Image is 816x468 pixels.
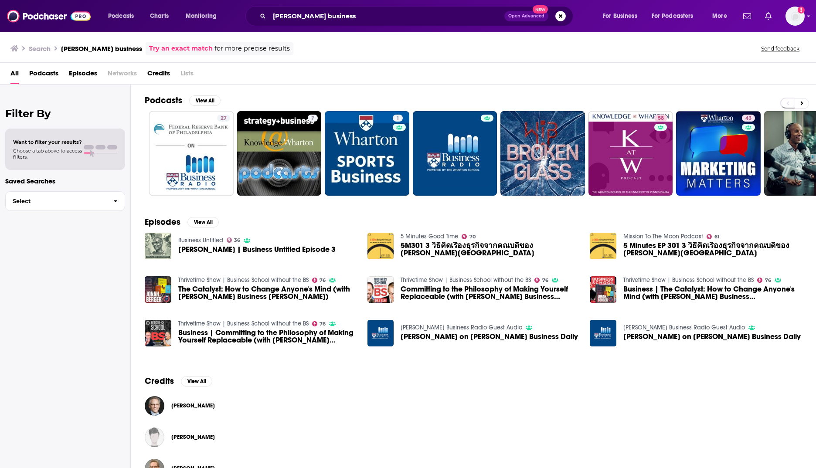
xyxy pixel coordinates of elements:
[145,376,174,387] h2: Credits
[623,276,754,284] a: Thrivetime Show | Business School without the BS
[707,234,719,239] a: 61
[178,285,357,300] span: The Catalyst: How to Change Anyone's Mind (with [PERSON_NAME] Business [PERSON_NAME])
[590,320,616,346] img: Brian Berkey on Wharton Business Daily
[29,66,58,84] a: Podcasts
[401,285,579,300] span: Committing to the Philosophy of Making Yourself Replaceable (with [PERSON_NAME] Business School G...
[590,276,616,303] img: Business | The Catalyst: How to Change Anyone's Mind (with Wharton Business Professor Jonah Berger)
[171,434,215,441] span: [PERSON_NAME]
[534,278,548,283] a: 76
[180,66,194,84] span: Lists
[145,276,171,303] img: The Catalyst: How to Change Anyone's Mind (with Wharton Business Professor Jonah Berger)
[798,7,805,14] svg: Add a profile image
[652,10,694,22] span: For Podcasters
[69,66,97,84] span: Episodes
[654,115,667,122] a: 58
[745,114,751,123] span: 43
[603,10,637,22] span: For Business
[5,191,125,211] button: Select
[785,7,805,26] button: Show profile menu
[393,115,403,122] a: 1
[178,276,309,284] a: Thrivetime Show | Business School without the BS
[178,237,223,244] a: Business Untitled
[29,44,51,53] h3: Search
[108,66,137,84] span: Networks
[145,376,212,387] a: CreditsView All
[178,329,357,344] a: Business | Committing to the Philosophy of Making Yourself Replaceable (with Wharton Business Sch...
[308,115,318,122] a: 7
[227,237,241,243] a: 36
[269,9,504,23] input: Search podcasts, credits, & more...
[145,396,164,416] img: Stewart Friedman
[712,10,727,22] span: More
[401,233,458,240] a: 5 Minutes Good Time
[597,9,648,23] button: open menu
[401,276,531,284] a: Thrivetime Show | Business School without the BS
[186,10,217,22] span: Monitoring
[765,278,771,282] span: 76
[150,10,169,22] span: Charts
[312,278,326,283] a: 76
[13,148,82,160] span: Choose a tab above to access filters.
[178,329,357,344] span: Business | Committing to the Philosophy of Making Yourself Replaceable (with [PERSON_NAME] Busine...
[623,233,703,240] a: Mission To The Moon Podcast
[145,423,802,451] button: Lori RosenkopfLori Rosenkopf
[762,9,775,24] a: Show notifications dropdown
[144,9,174,23] a: Charts
[758,45,802,52] button: Send feedback
[320,322,326,326] span: 76
[401,333,578,340] span: [PERSON_NAME] on [PERSON_NAME] Business Daily
[623,285,802,300] span: Business | The Catalyst: How to Change Anyone's Mind (with [PERSON_NAME] Business [PERSON_NAME])
[145,217,180,227] h2: Episodes
[706,9,738,23] button: open menu
[171,434,215,441] a: Lori Rosenkopf
[145,217,219,227] a: EpisodesView All
[785,7,805,26] span: Logged in as SeanHerpolsheimer
[145,392,802,420] button: Stewart FriedmanStewart Friedman
[312,321,326,326] a: 76
[757,278,771,283] a: 76
[187,217,219,227] button: View All
[623,242,802,257] a: 5 Minutes EP 301 3 วิธีคิดเรื่องธุรกิจจากคณบดีของ Wharton Business School
[147,66,170,84] a: Credits
[189,95,221,106] button: View All
[590,233,616,259] img: 5 Minutes EP 301 3 วิธีคิดเรื่องธุรกิจจากคณบดีของ Wharton Business School
[5,107,125,120] h2: Filter By
[623,242,802,257] span: 5 Minutes EP 301 3 วิธีคิดเรื่องธุรกิจจากคณบดีของ [PERSON_NAME][GEOGRAPHIC_DATA]
[401,324,522,331] a: Wharton Business Radio Guest Audio
[325,111,409,196] a: 1
[145,233,171,259] img: Orlando Wharton | Business Untitled Episode 3
[145,95,182,106] h2: Podcasts
[396,114,399,123] span: 1
[178,285,357,300] a: The Catalyst: How to Change Anyone's Mind (with Wharton Business Professor Jonah Berger)
[214,44,290,54] span: for more precise results
[367,320,394,346] a: Brian Berkey on Wharton Business Daily
[462,234,476,239] a: 70
[658,114,664,123] span: 58
[6,198,106,204] span: Select
[145,427,164,447] img: Lori Rosenkopf
[508,14,544,18] span: Open Advanced
[367,233,394,259] a: 5M301 3 วิธีคิดเรื่องธุรกิจจากคณบดีของ Wharton Business School
[401,242,579,257] a: 5M301 3 วิธีคิดเรื่องธุรกิจจากคณบดีของ Wharton Business School
[145,95,221,106] a: PodcastsView All
[10,66,19,84] a: All
[623,333,801,340] span: [PERSON_NAME] on [PERSON_NAME] Business Daily
[588,111,673,196] a: 58
[7,8,91,24] img: Podchaser - Follow, Share and Rate Podcasts
[542,278,548,282] span: 76
[676,111,761,196] a: 43
[178,320,309,327] a: Thrivetime Show | Business School without the BS
[234,238,240,242] span: 36
[367,276,394,303] img: Committing to the Philosophy of Making Yourself Replaceable (with Wharton Business School Graduat...
[714,235,719,239] span: 61
[5,177,125,185] p: Saved Searches
[785,7,805,26] img: User Profile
